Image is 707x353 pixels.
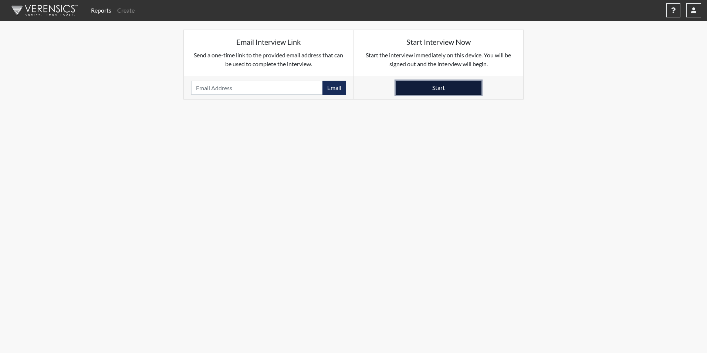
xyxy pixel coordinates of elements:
p: Send a one-time link to the provided email address that can be used to complete the interview. [191,51,346,68]
input: Email Address [191,81,323,95]
h5: Email Interview Link [191,37,346,46]
a: Reports [88,3,114,18]
h5: Start Interview Now [361,37,516,46]
p: Start the interview immediately on this device. You will be signed out and the interview will begin. [361,51,516,68]
a: Create [114,3,138,18]
button: Start [396,81,481,95]
button: Email [322,81,346,95]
